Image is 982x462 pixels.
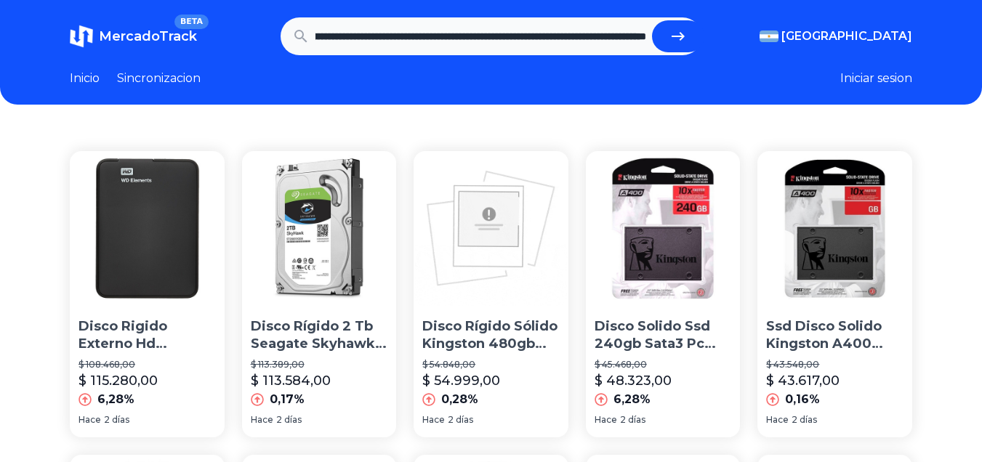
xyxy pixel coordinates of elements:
[757,151,912,437] a: Ssd Disco Solido Kingston A400 240gb Sata 3 Simil Uv400Ssd Disco Solido Kingston A400 240gb Sata ...
[70,25,93,48] img: MercadoTrack
[760,31,778,42] img: Argentina
[766,317,903,354] p: Ssd Disco Solido Kingston A400 240gb Sata 3 Simil Uv400
[174,15,209,29] span: BETA
[79,370,158,391] p: $ 115.280,00
[595,359,732,370] p: $ 45.468,00
[766,414,789,426] span: Hace
[792,414,817,426] span: 2 días
[70,151,225,437] a: Disco Rigido Externo Hd Western Digital 1tb Usb 3.0 Win/macDisco Rigido Externo Hd Western Digita...
[766,370,840,391] p: $ 43.617,00
[251,359,388,370] p: $ 113.389,00
[70,151,225,306] img: Disco Rigido Externo Hd Western Digital 1tb Usb 3.0 Win/mac
[414,151,568,306] img: Disco Rígido Sólido Kingston 480gb Ssd Now A400 Sata3 2.5
[422,370,500,391] p: $ 54.999,00
[79,359,216,370] p: $ 108.468,00
[781,28,912,45] span: [GEOGRAPHIC_DATA]
[422,359,560,370] p: $ 54.848,00
[117,70,201,87] a: Sincronizacion
[251,317,388,354] p: Disco Rígido 2 Tb Seagate Skyhawk Simil Purple Wd Dvr Cct
[757,151,912,306] img: Ssd Disco Solido Kingston A400 240gb Sata 3 Simil Uv400
[840,70,912,87] button: Iniciar sesion
[620,414,645,426] span: 2 días
[595,414,617,426] span: Hace
[270,391,305,408] p: 0,17%
[595,317,732,354] p: Disco Solido Ssd 240gb Sata3 Pc Notebook Mac
[613,391,651,408] p: 6,28%
[276,414,302,426] span: 2 días
[104,414,129,426] span: 2 días
[595,370,672,391] p: $ 48.323,00
[422,414,445,426] span: Hace
[785,391,820,408] p: 0,16%
[586,151,741,306] img: Disco Solido Ssd 240gb Sata3 Pc Notebook Mac
[99,28,197,44] span: MercadoTrack
[251,370,331,391] p: $ 113.584,00
[70,70,100,87] a: Inicio
[242,151,397,437] a: Disco Rígido 2 Tb Seagate Skyhawk Simil Purple Wd Dvr CctDisco Rígido 2 Tb Seagate Skyhawk Simil ...
[414,151,568,437] a: Disco Rígido Sólido Kingston 480gb Ssd Now A400 Sata3 2.5Disco Rígido Sólido Kingston 480gb Ssd N...
[760,28,912,45] button: [GEOGRAPHIC_DATA]
[422,317,560,354] p: Disco Rígido Sólido Kingston 480gb Ssd Now A400 Sata3 2.5
[79,317,216,354] p: Disco Rigido Externo Hd Western Digital 1tb Usb 3.0 Win/mac
[97,391,134,408] p: 6,28%
[70,25,197,48] a: MercadoTrackBETA
[251,414,273,426] span: Hace
[242,151,397,306] img: Disco Rígido 2 Tb Seagate Skyhawk Simil Purple Wd Dvr Cct
[448,414,473,426] span: 2 días
[79,414,101,426] span: Hace
[586,151,741,437] a: Disco Solido Ssd 240gb Sata3 Pc Notebook MacDisco Solido Ssd 240gb Sata3 Pc Notebook Mac$ 45.468,...
[441,391,478,408] p: 0,28%
[766,359,903,370] p: $ 43.548,00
